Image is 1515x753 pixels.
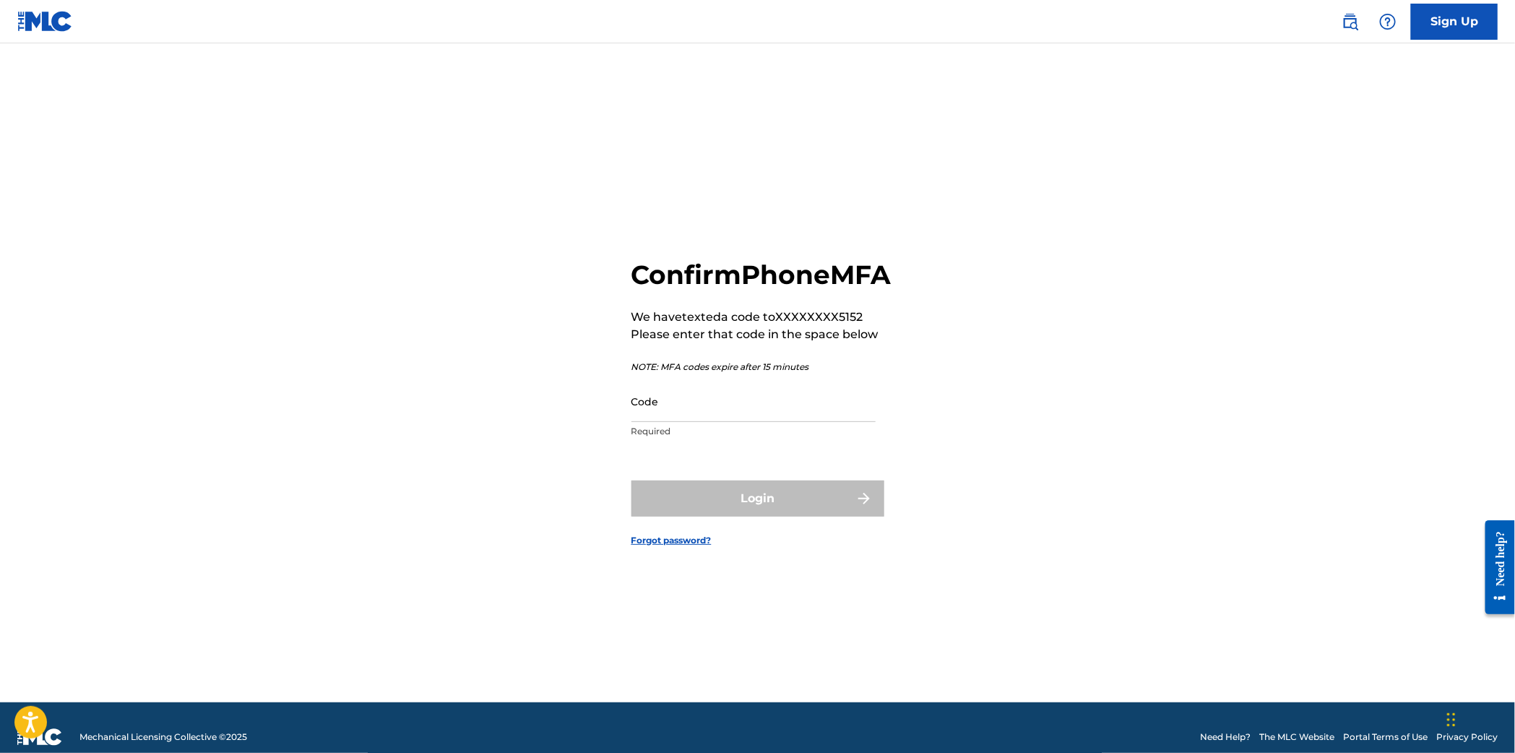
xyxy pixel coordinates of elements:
img: help [1379,13,1397,30]
a: Sign Up [1411,4,1498,40]
a: Portal Terms of Use [1343,731,1428,744]
div: Help [1373,7,1402,36]
a: The MLC Website [1259,731,1334,744]
p: Required [631,425,876,438]
p: Please enter that code in the space below [631,326,892,343]
img: MLC Logo [17,11,73,32]
a: Forgot password? [631,534,712,547]
span: Mechanical Licensing Collective © 2025 [79,731,247,744]
a: Public Search [1336,7,1365,36]
img: search [1342,13,1359,30]
img: logo [17,728,62,746]
h2: Confirm Phone MFA [631,259,892,291]
div: Drag [1447,698,1456,741]
a: Privacy Policy [1436,731,1498,744]
p: We have texted a code to XXXXXXXX5152 [631,309,892,326]
iframe: Resource Center [1475,509,1515,625]
iframe: Chat Widget [1443,684,1515,753]
p: NOTE: MFA codes expire after 15 minutes [631,361,892,374]
a: Need Help? [1200,731,1251,744]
